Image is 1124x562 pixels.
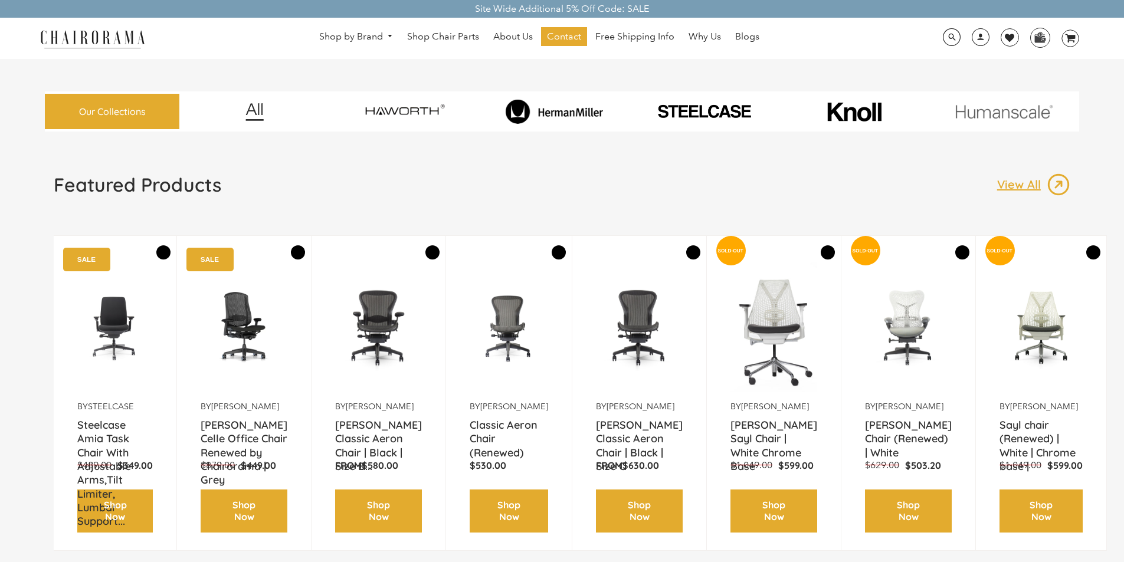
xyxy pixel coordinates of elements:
[1031,28,1049,46] img: WhatsApp_Image_2024-07-12_at_16.23.01.webp
[407,31,479,43] span: Shop Chair Parts
[201,459,235,471] span: $879.00
[997,177,1047,192] p: View All
[362,459,398,471] span: $580.00
[1086,245,1100,259] button: Add to Wishlist
[77,254,153,401] img: Amia Chair by chairorama.com
[332,94,477,129] img: image_7_14f0750b-d084-457f-979a-a1ab9f6582c4.png
[470,401,548,412] p: by
[730,489,817,533] a: Shop Now
[401,27,485,46] a: Shop Chair Parts
[865,459,899,471] span: $629.00
[596,418,683,448] a: [PERSON_NAME] Classic Aeron Chair | Black | Size C
[54,173,221,196] h1: Featured Products
[865,418,952,448] a: [PERSON_NAME] Chair (Renewed) | White
[865,401,952,412] p: by
[1000,254,1083,401] a: Sayl chair (Renewed) | White | Chrome base | - chairorama Sayl chair (Renewed) | White | Chrome b...
[730,254,817,401] img: Herman Miller Sayl Chair | White Chrome Base - chairorama
[1047,173,1070,196] img: image_13.png
[547,31,581,43] span: Contact
[801,101,907,123] img: image_10_1.png
[778,459,814,471] span: $599.00
[54,173,221,206] a: Featured Products
[470,459,506,471] span: $530.00
[1000,418,1083,448] a: Sayl chair (Renewed) | White | Chrome base |
[493,31,533,43] span: About Us
[729,27,765,46] a: Blogs
[335,254,422,401] img: Herman Miller Classic Aeron Chair | Black | Size B (Renewed) - chairorama
[470,254,548,401] a: Classic Aeron Chair (Renewed) - chairorama Classic Aeron Chair (Renewed) - chairorama
[622,459,659,471] span: $630.00
[470,254,548,401] img: Classic Aeron Chair (Renewed) - chairorama
[88,401,134,412] a: Steelcase
[905,459,941,471] span: $503.20
[730,254,817,401] a: Herman Miller Sayl Chair | White Chrome Base - chairorama Herman Miller Sayl Chair | White Chrome...
[595,31,674,43] span: Free Shipping Info
[201,401,287,412] p: by
[853,248,879,254] text: SOLD-OUT
[596,254,683,401] a: Herman Miller Classic Aeron Chair | Black | Size C - chairorama Herman Miller Classic Aeron Chair...
[1000,254,1083,401] img: Sayl chair (Renewed) | White | Chrome base | - chairorama
[1047,459,1083,471] span: $599.00
[821,245,835,259] button: Add to Wishlist
[77,255,96,263] text: SALE
[596,401,683,412] p: by
[552,245,566,259] button: Add to Wishlist
[718,248,744,254] text: SOLD-OUT
[730,418,817,448] a: [PERSON_NAME] Sayl Chair | White Chrome Base
[77,489,153,533] a: Shop Now
[683,27,727,46] a: Why Us
[335,459,422,472] p: From
[77,254,153,401] a: Amia Chair by chairorama.com Renewed Amia Chair chairorama.com
[470,489,548,533] a: Shop Now
[1000,489,1083,533] a: Shop Now
[865,254,952,401] a: Mirra Chair (Renewed) | White - chairorama Mirra Chair (Renewed) | White - chairorama
[346,401,414,412] a: [PERSON_NAME]
[955,245,969,259] button: Add to Wishlist
[865,254,952,401] img: Mirra Chair (Renewed) | White - chairorama
[335,254,422,401] a: Herman Miller Classic Aeron Chair | Black | Size B (Renewed) - chairorama Herman Miller Classic A...
[241,459,276,471] span: $449.00
[201,418,287,448] a: [PERSON_NAME] Celle Office Chair Renewed by Chairorama | Grey
[730,401,817,412] p: by
[686,245,700,259] button: Add to Wishlist
[201,254,287,401] a: Herman Miller Celle Office Chair Renewed by Chairorama | Grey - chairorama Herman Miller Celle Of...
[34,28,152,49] img: chairorama
[607,401,674,412] a: [PERSON_NAME]
[335,401,422,412] p: by
[932,104,1076,119] img: image_11.png
[1010,401,1078,412] a: [PERSON_NAME]
[741,401,809,412] a: [PERSON_NAME]
[480,401,548,412] a: [PERSON_NAME]
[117,459,153,471] span: $349.00
[876,401,943,412] a: [PERSON_NAME]
[735,31,759,43] span: Blogs
[201,489,287,533] a: Shop Now
[202,27,877,49] nav: DesktopNavigation
[482,99,627,124] img: image_8_173eb7e0-7579-41b4-bc8e-4ba0b8ba93e8.png
[313,28,399,46] a: Shop by Brand
[156,245,171,259] button: Add to Wishlist
[689,31,721,43] span: Why Us
[291,245,305,259] button: Add to Wishlist
[77,401,153,412] p: by
[77,459,112,471] span: $489.00
[541,27,587,46] a: Contact
[222,103,287,121] img: image_12.png
[997,173,1070,196] a: View All
[730,459,772,471] span: $1,049.00
[211,401,279,412] a: [PERSON_NAME]
[596,254,683,401] img: Herman Miller Classic Aeron Chair | Black | Size C - chairorama
[1000,401,1083,412] p: by
[865,489,952,533] a: Shop Now
[201,254,287,401] img: Herman Miller Celle Office Chair Renewed by Chairorama | Grey - chairorama
[596,459,683,472] p: From
[45,94,179,130] a: Our Collections
[1000,459,1041,471] span: $1,049.00
[425,245,440,259] button: Add to Wishlist
[335,489,422,533] a: Shop Now
[596,489,683,533] a: Shop Now
[987,248,1013,254] text: SOLD-OUT
[201,255,219,263] text: SALE
[632,103,776,120] img: PHOTO-2024-07-09-00-53-10-removebg-preview.png
[487,27,539,46] a: About Us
